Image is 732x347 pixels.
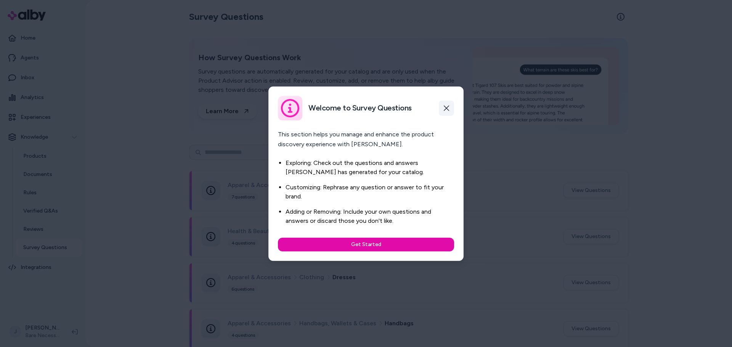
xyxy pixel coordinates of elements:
button: Get Started [278,238,454,251]
li: Adding or Removing: Include your own questions and answers or discard those you don't like. [286,207,454,225]
li: Exploring: Check out the questions and answers [PERSON_NAME] has generated for your catalog. [286,158,454,177]
li: Customizing: Rephrase any question or answer to fit your brand. [286,183,454,201]
p: This section helps you manage and enhance the product discovery experience with [PERSON_NAME]. [278,130,454,149]
h2: Welcome to Survey Questions [308,103,412,113]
